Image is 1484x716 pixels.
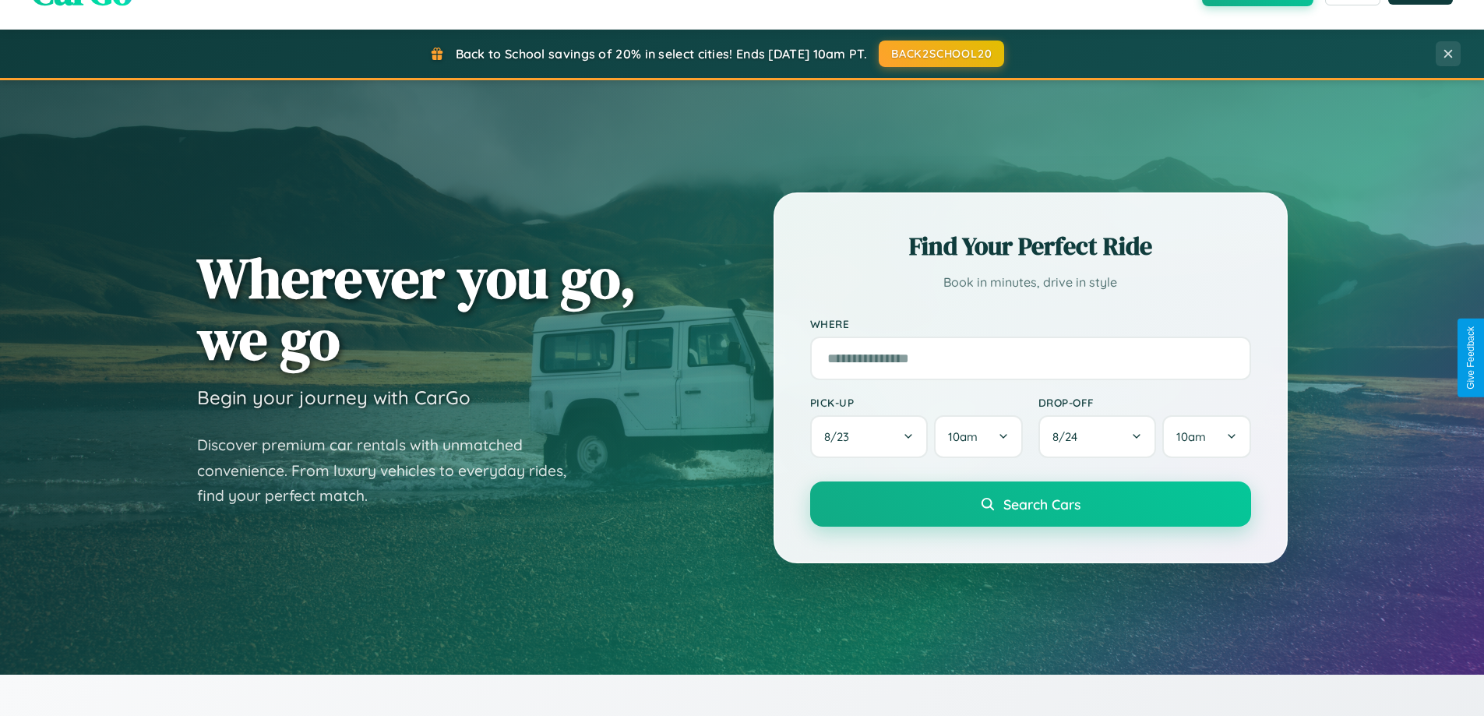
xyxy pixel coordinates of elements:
h3: Begin your journey with CarGo [197,386,471,409]
h1: Wherever you go, we go [197,247,636,370]
div: Give Feedback [1465,326,1476,390]
label: Drop-off [1038,396,1251,409]
button: BACK2SCHOOL20 [879,41,1004,67]
button: 10am [1162,415,1250,458]
span: Search Cars [1003,496,1080,513]
p: Discover premium car rentals with unmatched convenience. From luxury vehicles to everyday rides, ... [197,432,587,509]
span: 8 / 23 [824,429,857,444]
button: 8/24 [1038,415,1157,458]
button: 10am [934,415,1022,458]
p: Book in minutes, drive in style [810,271,1251,294]
h2: Find Your Perfect Ride [810,229,1251,263]
label: Pick-up [810,396,1023,409]
span: Back to School savings of 20% in select cities! Ends [DATE] 10am PT. [456,46,867,62]
span: 10am [1176,429,1206,444]
button: 8/23 [810,415,929,458]
label: Where [810,317,1251,330]
span: 8 / 24 [1052,429,1085,444]
span: 10am [948,429,978,444]
button: Search Cars [810,481,1251,527]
